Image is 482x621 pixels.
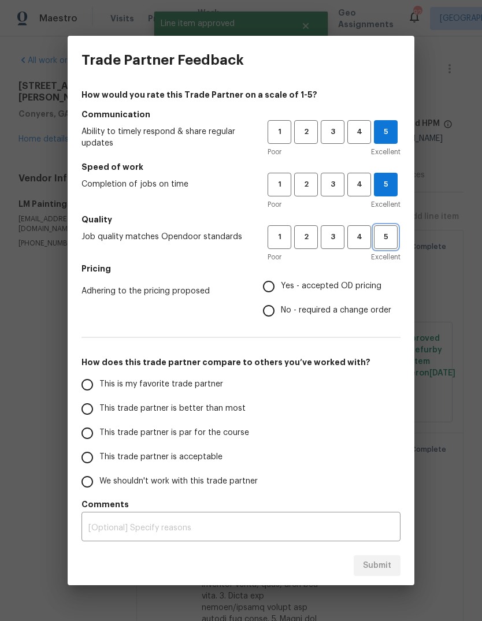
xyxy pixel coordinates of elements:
span: No - required a change order [281,304,391,317]
div: How does this trade partner compare to others you’ve worked with? [81,373,401,494]
h5: How does this trade partner compare to others you’ve worked with? [81,356,401,368]
h4: How would you rate this Trade Partner on a scale of 1-5? [81,89,401,101]
span: This trade partner is acceptable [99,451,223,463]
span: Completion of jobs on time [81,179,249,190]
button: 1 [268,225,291,249]
button: 5 [374,120,398,144]
span: Excellent [371,199,401,210]
button: 5 [374,173,398,196]
button: 2 [294,173,318,196]
button: 4 [347,173,371,196]
h5: Speed of work [81,161,401,173]
button: 1 [268,173,291,196]
button: 2 [294,120,318,144]
h5: Communication [81,109,401,120]
span: Yes - accepted OD pricing [281,280,381,292]
span: We shouldn't work with this trade partner [99,475,258,488]
button: 3 [321,120,344,144]
h5: Quality [81,214,401,225]
span: 5 [375,178,397,191]
h5: Comments [81,499,401,510]
span: Poor [268,251,281,263]
button: 4 [347,120,371,144]
span: This trade partner is better than most [99,403,246,415]
span: Job quality matches Opendoor standards [81,231,249,243]
h5: Pricing [81,263,401,274]
span: Adhering to the pricing proposed [81,285,244,297]
span: 3 [322,230,343,244]
button: 1 [268,120,291,144]
span: 1 [269,178,290,191]
span: 4 [348,178,370,191]
span: 4 [348,125,370,139]
span: 2 [295,178,317,191]
span: This trade partner is par for the course [99,427,249,439]
span: Ability to timely respond & share regular updates [81,126,249,149]
button: 2 [294,225,318,249]
span: 4 [348,230,370,244]
span: 5 [375,125,397,139]
span: 2 [295,125,317,139]
span: Poor [268,146,281,158]
span: 1 [269,125,290,139]
span: 2 [295,230,317,244]
span: 3 [322,125,343,139]
button: 5 [374,225,398,249]
button: 3 [321,225,344,249]
span: 3 [322,178,343,191]
span: This is my favorite trade partner [99,378,223,391]
span: Excellent [371,251,401,263]
h3: Trade Partner Feedback [81,52,244,68]
span: 5 [375,230,396,244]
span: Excellent [371,146,401,158]
div: Pricing [263,274,401,323]
button: 4 [347,225,371,249]
span: 1 [269,230,290,244]
span: Poor [268,199,281,210]
button: 3 [321,173,344,196]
